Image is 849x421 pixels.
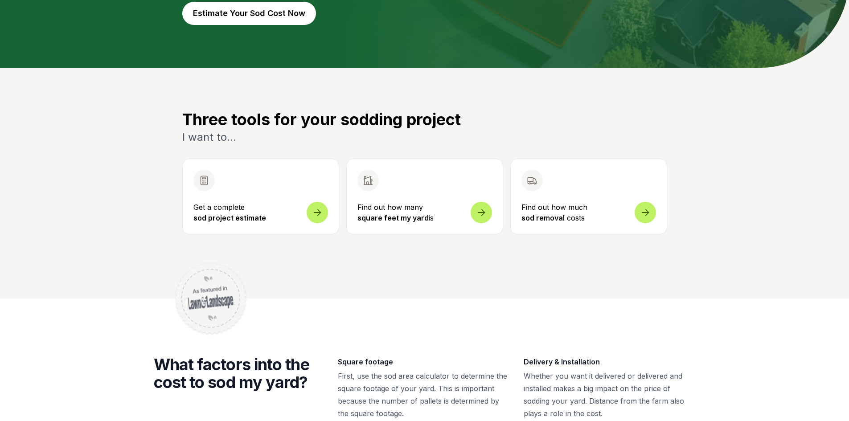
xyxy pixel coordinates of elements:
[182,2,316,25] button: Estimate Your Sod Cost Now
[521,202,656,223] p: Find out how much costs
[172,259,250,338] img: Featured in Lawn & Landscape magazine badge
[521,213,565,222] strong: sod removal
[357,202,492,223] p: Find out how many is
[346,159,503,234] a: Find out how many square feet my yardis
[182,159,339,234] button: Open sod measurement and cost calculator
[193,213,266,222] strong: sod project estimate
[182,110,667,128] h3: Three tools for your sodding project
[193,202,328,223] p: Get a complete
[357,213,429,222] strong: square feet my yard
[338,370,509,420] p: First, use the sod area calculator to determine the square footage of your yard. This is importan...
[182,130,667,144] p: I want to...
[524,370,695,420] p: Whether you want it delivered or delivered and installed makes a big impact on the price of soddi...
[524,356,695,368] h3: Delivery & Installation
[510,159,667,234] a: Find out how much sod removal costs
[338,356,509,368] h3: Square footage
